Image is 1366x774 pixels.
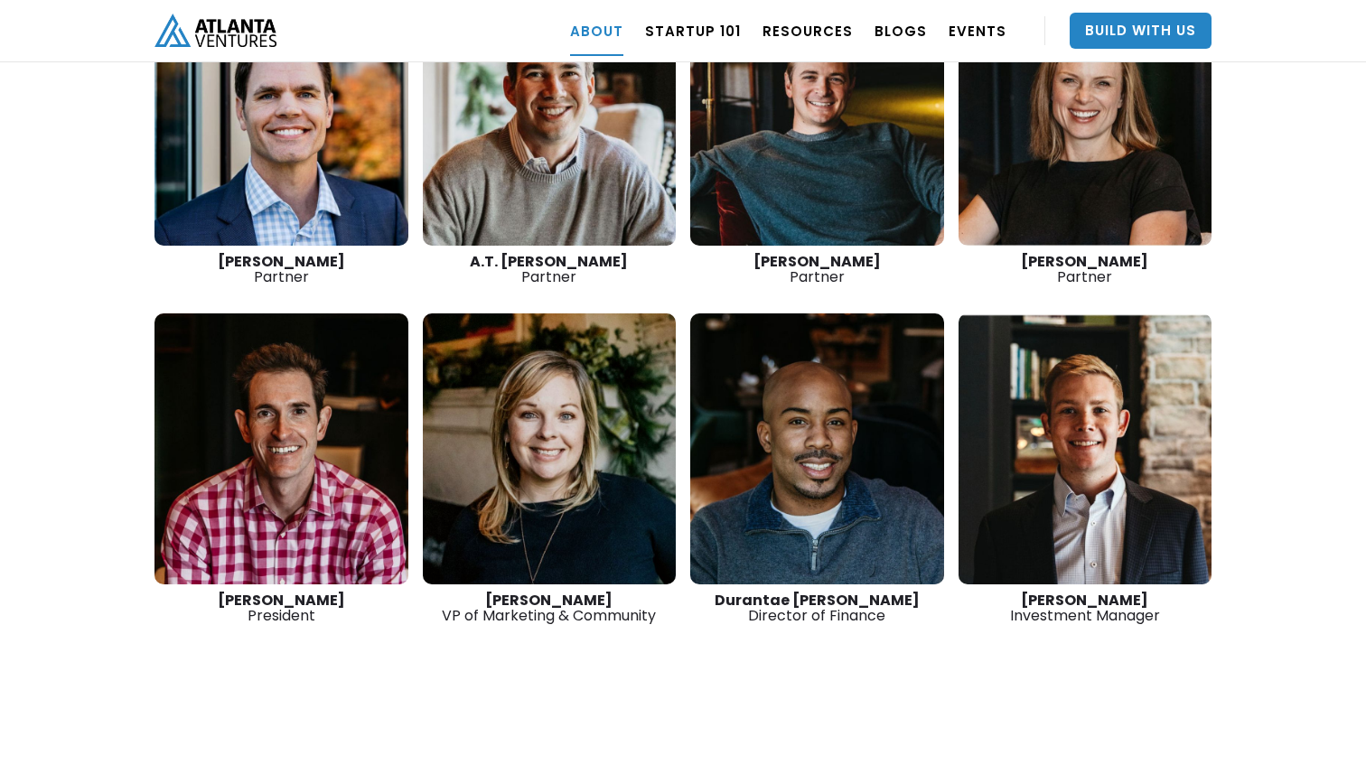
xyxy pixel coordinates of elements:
div: VP of Marketing & Community [423,592,677,623]
div: Partner [423,254,677,284]
a: ABOUT [570,5,623,56]
strong: Durantae [PERSON_NAME] [715,590,920,611]
a: BLOGS [875,5,927,56]
strong: [PERSON_NAME] [218,590,345,611]
div: Partner [959,254,1212,284]
div: Director of Finance [690,592,944,623]
a: Build With Us [1070,13,1212,49]
a: EVENTS [949,5,1006,56]
strong: [PERSON_NAME] [1021,251,1148,272]
strong: [PERSON_NAME] [485,590,613,611]
div: Investment Manager [959,592,1212,623]
a: Startup 101 [645,5,741,56]
div: Partner [154,254,408,284]
a: RESOURCES [763,5,853,56]
strong: [PERSON_NAME] [1021,590,1148,611]
div: Partner [690,254,944,284]
div: President [154,592,408,623]
strong: [PERSON_NAME] [218,251,345,272]
strong: A.T. [PERSON_NAME] [470,251,628,272]
strong: [PERSON_NAME] [753,251,881,272]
